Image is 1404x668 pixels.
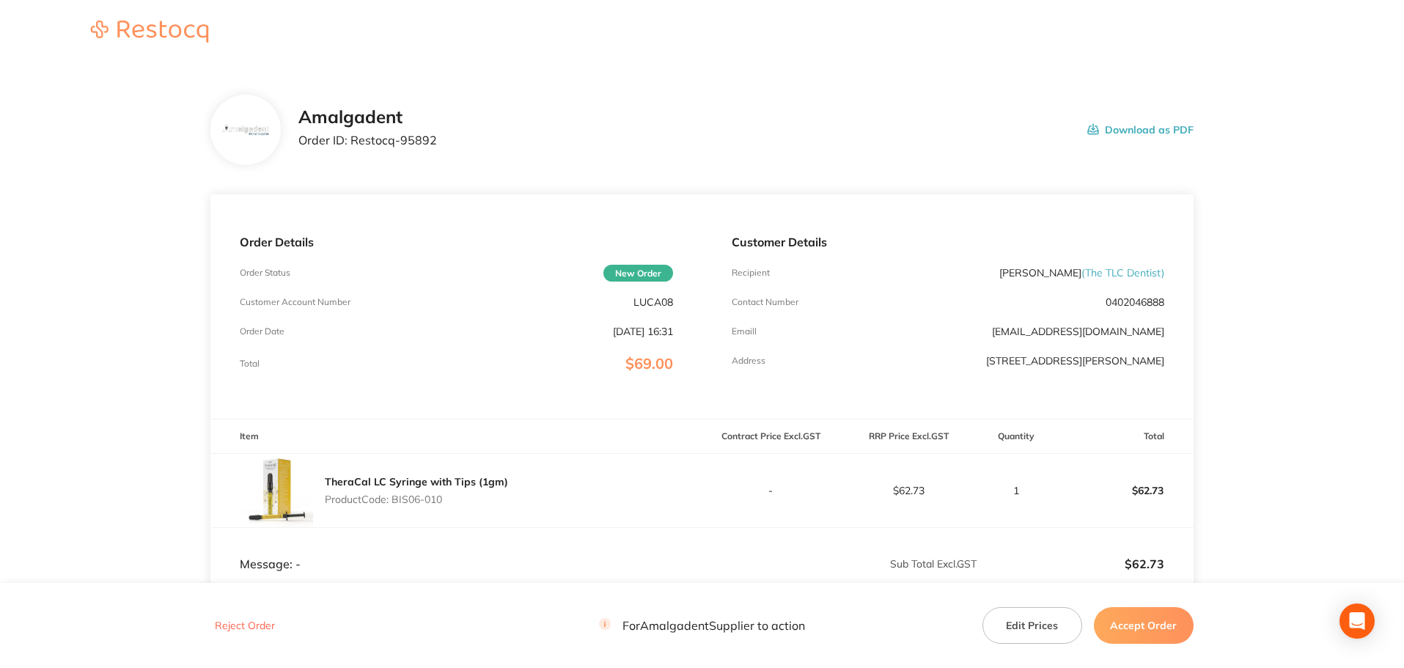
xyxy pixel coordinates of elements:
[240,454,313,527] img: ZjVxNjJ0cQ
[240,326,284,337] p: Order Date
[240,268,290,278] p: Order Status
[978,557,1164,570] p: $62.73
[840,485,977,496] p: $62.73
[603,265,673,282] span: New Order
[992,325,1164,338] a: [EMAIL_ADDRESS][DOMAIN_NAME]
[732,297,798,307] p: Contact Number
[240,359,260,369] p: Total
[982,607,1082,644] button: Edit Prices
[977,419,1056,454] th: Quantity
[732,235,1164,249] p: Customer Details
[210,620,279,633] button: Reject Order
[240,297,350,307] p: Customer Account Number
[222,124,270,136] img: b285Ymlzag
[633,296,673,308] p: LUCA08
[210,527,702,571] td: Message: -
[1087,107,1194,153] button: Download as PDF
[625,354,673,372] span: $69.00
[732,326,757,337] p: Emaill
[298,107,437,128] h2: Amalgadent
[732,268,770,278] p: Recipient
[1056,473,1193,508] p: $62.73
[325,493,508,505] p: Product Code: BIS06-010
[703,558,977,570] p: Sub Total Excl. GST
[210,419,702,454] th: Item
[999,267,1164,279] p: [PERSON_NAME]
[240,235,672,249] p: Order Details
[1106,296,1164,308] p: 0402046888
[1339,603,1375,639] div: Open Intercom Messenger
[613,326,673,337] p: [DATE] 16:31
[325,475,508,488] a: TheraCal LC Syringe with Tips (1gm)
[76,21,223,45] a: Restocq logo
[298,133,437,147] p: Order ID: Restocq- 95892
[1081,266,1164,279] span: ( The TLC Dentist )
[703,485,839,496] p: -
[839,419,977,454] th: RRP Price Excl. GST
[732,356,765,366] p: Address
[1056,419,1194,454] th: Total
[599,619,805,633] p: For Amalgadent Supplier to action
[978,485,1055,496] p: 1
[1094,607,1194,644] button: Accept Order
[702,419,840,454] th: Contract Price Excl. GST
[986,355,1164,367] p: [STREET_ADDRESS][PERSON_NAME]
[76,21,223,43] img: Restocq logo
